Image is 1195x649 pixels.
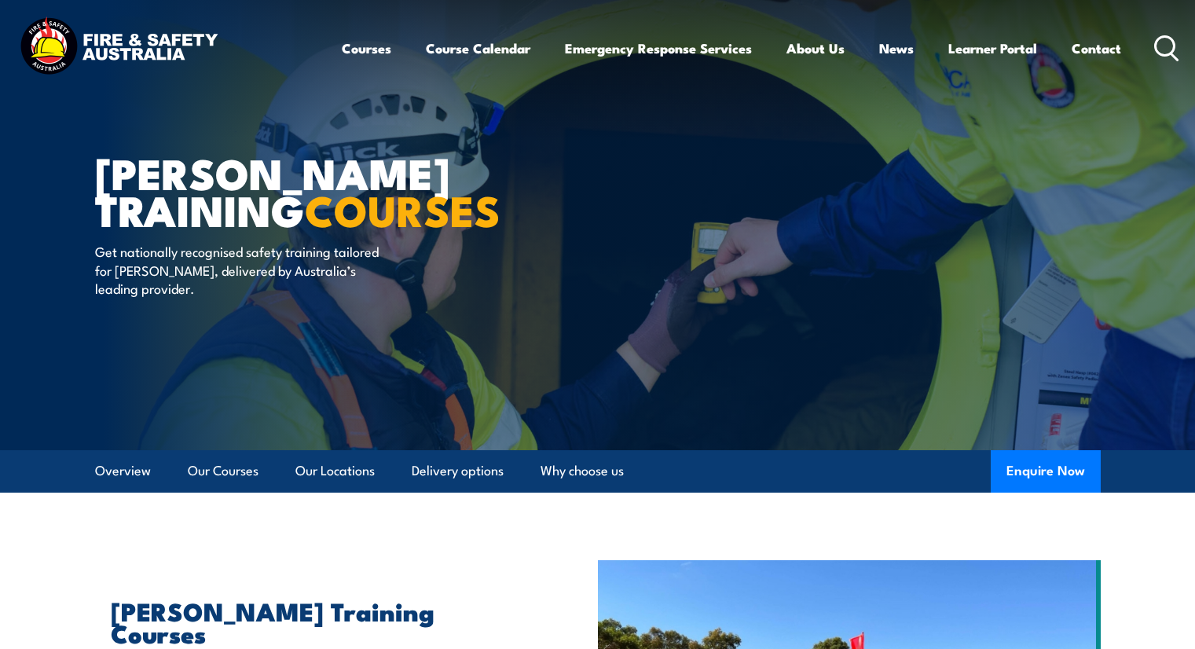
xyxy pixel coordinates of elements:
[565,27,752,69] a: Emergency Response Services
[95,154,483,227] h1: [PERSON_NAME] Training
[111,599,526,643] h2: [PERSON_NAME] Training Courses
[412,450,504,492] a: Delivery options
[948,27,1037,69] a: Learner Portal
[541,450,624,492] a: Why choose us
[188,450,258,492] a: Our Courses
[95,450,151,492] a: Overview
[342,27,391,69] a: Courses
[305,176,500,241] strong: COURSES
[991,450,1101,493] button: Enquire Now
[95,242,382,297] p: Get nationally recognised safety training tailored for [PERSON_NAME], delivered by Australia’s le...
[295,450,375,492] a: Our Locations
[426,27,530,69] a: Course Calendar
[879,27,914,69] a: News
[786,27,845,69] a: About Us
[1072,27,1121,69] a: Contact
